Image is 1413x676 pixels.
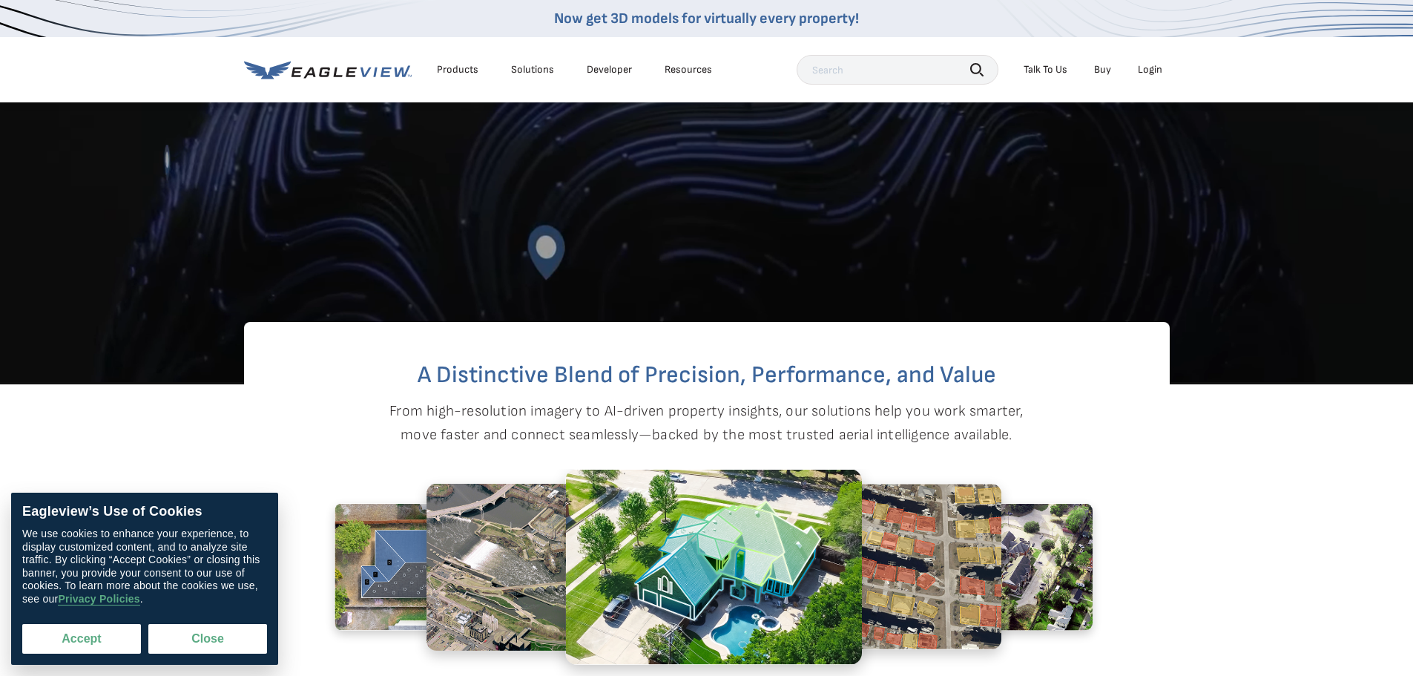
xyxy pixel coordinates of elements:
input: Search [797,55,998,85]
div: Login [1138,63,1162,76]
h2: A Distinctive Blend of Precision, Performance, and Value [303,364,1110,387]
img: 2.2.png [335,503,527,631]
a: Privacy Policies [58,593,139,606]
div: Eagleview’s Use of Cookies [22,504,267,520]
button: Accept [22,624,141,654]
button: Close [148,624,267,654]
div: Products [437,63,478,76]
a: Now get 3D models for virtually every property! [554,10,859,27]
a: Developer [587,63,632,76]
img: 4.2.png [565,469,862,665]
p: From high-resolution imagery to AI-driven property insights, our solutions help you work smarter,... [389,399,1024,447]
img: 5.2.png [749,483,1001,649]
div: Solutions [511,63,554,76]
img: 3.2.png [426,483,679,650]
div: Talk To Us [1024,63,1067,76]
div: We use cookies to enhance your experience, to display customized content, and to analyze site tra... [22,528,267,606]
a: Buy [1094,63,1111,76]
div: Resources [665,63,712,76]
